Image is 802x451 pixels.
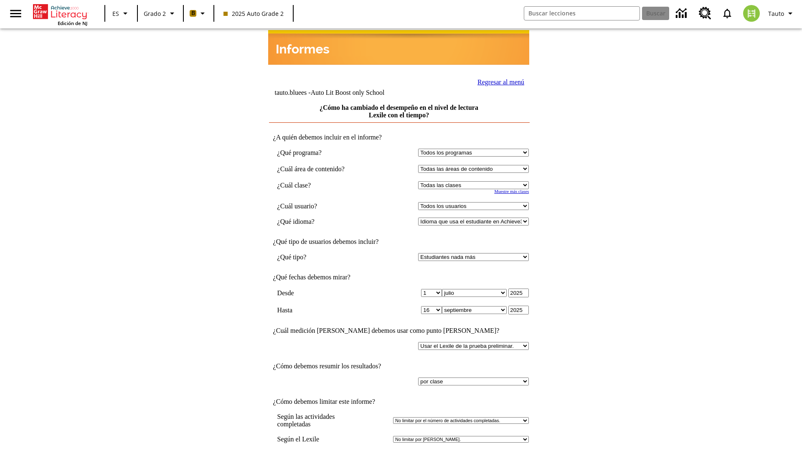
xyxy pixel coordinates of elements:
[277,149,371,157] td: ¿Qué programa?
[277,253,371,261] td: ¿Qué tipo?
[671,2,694,25] a: Centro de información
[33,3,87,26] div: Portada
[524,7,640,20] input: Buscar campo
[269,398,529,405] td: ¿Cómo debemos limitar este informe?
[269,274,529,281] td: ¿Qué fechas debemos mirar?
[191,8,195,18] span: B
[269,327,529,334] td: ¿Cuál medición [PERSON_NAME] debemos usar como punto [PERSON_NAME]?
[140,6,180,21] button: Grado: Grado 2, Elige un grado
[268,30,529,65] img: header
[277,413,392,428] td: Según las actividades completadas
[277,202,371,210] td: ¿Cuál usuario?
[274,89,428,96] td: tauto.bluees -
[186,6,211,21] button: Boost El color de la clase es anaranjado claro. Cambiar el color de la clase.
[320,104,478,119] a: ¿Cómo ha cambiado el desempeño en el nivel de lectura Lexile con el tiempo?
[108,6,135,21] button: Lenguaje: ES, Selecciona un idioma
[716,3,738,24] a: Notificaciones
[277,436,392,443] td: Según el Lexile
[738,3,765,24] button: Escoja un nuevo avatar
[494,189,529,194] a: Muestre más clases
[277,165,345,172] nobr: ¿Cuál área de contenido?
[269,238,529,246] td: ¿Qué tipo de usuarios debemos incluir?
[269,362,529,370] td: ¿Cómo debemos resumir los resultados?
[477,79,524,86] a: Regresar al menú
[743,5,760,22] img: avatar image
[223,9,284,18] span: 2025 Auto Grade 2
[112,9,119,18] span: ES
[277,218,371,225] td: ¿Qué idioma?
[765,6,799,21] button: Perfil/Configuración
[277,306,371,314] td: Hasta
[144,9,166,18] span: Grado 2
[311,89,385,96] nobr: Auto Lit Boost only School
[694,2,716,25] a: Centro de recursos, Se abrirá en una pestaña nueva.
[277,289,371,297] td: Desde
[3,1,28,26] button: Abrir el menú lateral
[277,181,371,189] td: ¿Cuál clase?
[269,134,529,141] td: ¿A quién debemos incluir en el informe?
[768,9,784,18] span: Tauto
[58,20,87,26] span: Edición de NJ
